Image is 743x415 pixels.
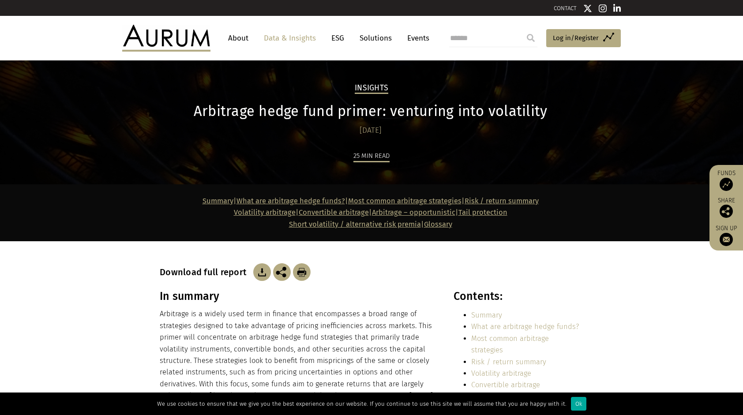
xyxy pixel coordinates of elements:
div: [DATE] [160,124,581,137]
img: Sign up to our newsletter [720,233,733,246]
img: Linkedin icon [613,4,621,13]
a: Short volatility / alternative risk premia [289,220,421,228]
img: Share this post [273,263,291,281]
div: Ok [571,397,586,411]
div: 25 min read [353,150,390,162]
a: About [224,30,253,46]
h2: Insights [355,83,388,94]
span: Log in/Register [553,33,599,43]
a: What are arbitrage hedge funds? [236,197,345,205]
a: Log in/Register [546,29,621,48]
img: Instagram icon [599,4,607,13]
a: What are arbitrage hedge funds? [471,322,579,331]
strong: | | | [234,208,458,217]
h3: In summary [160,290,434,303]
a: Events [403,30,429,46]
a: Summary [471,311,502,319]
a: Summary [203,197,233,205]
h3: Contents: [454,290,581,303]
h1: Arbitrage hedge fund primer: venturing into volatility [160,103,581,120]
a: Sign up [714,224,739,246]
span: | [289,220,452,228]
a: ESG [327,30,349,46]
a: Most common arbitrage strategies [348,197,462,205]
a: Data & Insights [259,30,320,46]
img: Twitter icon [583,4,592,13]
img: Download Article [253,263,271,281]
input: Submit [522,29,540,47]
a: Convertible arbitrage [471,381,540,389]
div: Share [714,198,739,218]
img: Share this post [720,205,733,218]
a: CONTACT [554,5,577,11]
a: Arbitrage – opportunistic [372,208,455,217]
a: Risk / return summary [465,197,539,205]
a: Funds [714,169,739,191]
a: Volatility arbitrage [234,208,296,217]
img: Access Funds [720,178,733,191]
a: Convertible arbitrage [299,208,369,217]
a: Tail protection [458,208,507,217]
a: Risk / return summary [471,358,546,366]
h3: Download full report [160,267,251,277]
img: Download Article [293,263,311,281]
a: Volatility arbitrage [471,369,531,378]
a: Most common arbitrage strategies [471,334,549,354]
img: Aurum [122,25,210,51]
a: Glossary [424,220,452,228]
strong: | | | [203,197,465,205]
a: Solutions [355,30,396,46]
